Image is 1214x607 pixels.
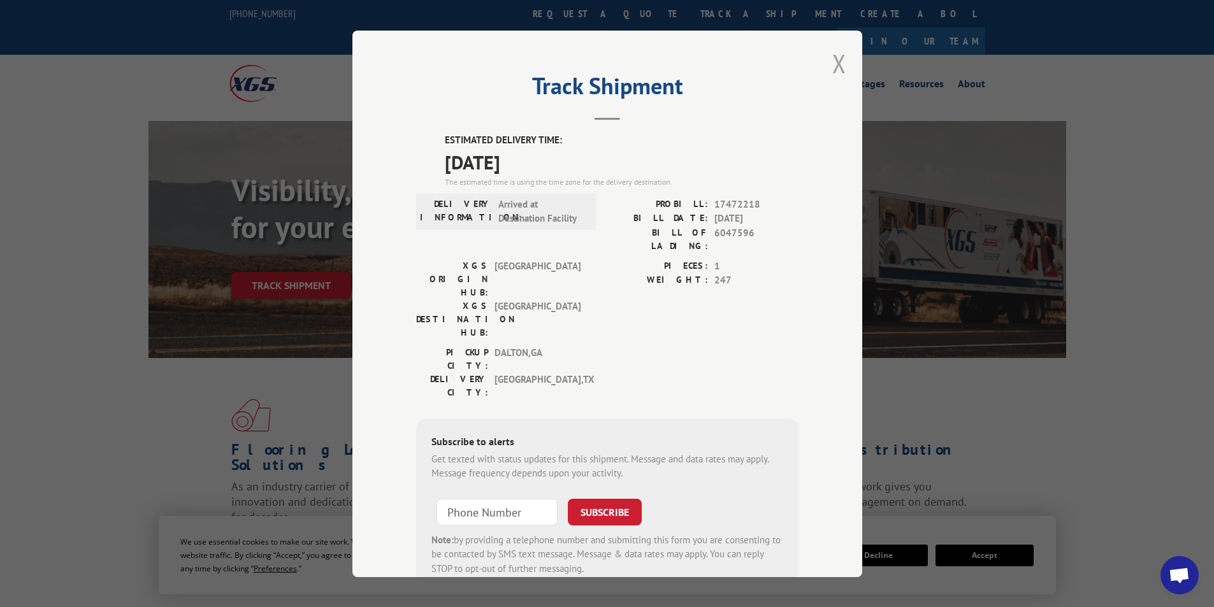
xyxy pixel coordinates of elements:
[495,299,581,339] span: [GEOGRAPHIC_DATA]
[607,211,708,226] label: BILL DATE:
[607,197,708,211] label: PROBILL:
[416,77,798,101] h2: Track Shipment
[437,498,558,525] input: Phone Number
[714,211,798,226] span: [DATE]
[607,273,708,288] label: WEIGHT:
[416,259,488,299] label: XGS ORIGIN HUB:
[445,133,798,148] label: ESTIMATED DELIVERY TIME:
[498,197,584,225] span: Arrived at Destination Facility
[445,176,798,187] div: The estimated time is using the time zone for the delivery destination.
[495,345,581,372] span: DALTON , GA
[431,452,783,480] div: Get texted with status updates for this shipment. Message and data rates may apply. Message frequ...
[445,147,798,176] span: [DATE]
[568,498,642,525] button: SUBSCRIBE
[416,345,488,372] label: PICKUP CITY:
[431,433,783,452] div: Subscribe to alerts
[607,259,708,273] label: PIECES:
[416,299,488,339] label: XGS DESTINATION HUB:
[714,225,798,252] span: 6047596
[714,273,798,288] span: 247
[607,225,708,252] label: BILL OF LADING:
[416,372,488,399] label: DELIVERY CITY:
[495,372,581,399] span: [GEOGRAPHIC_DATA] , TX
[431,533,454,545] strong: Note:
[420,197,492,225] label: DELIVERY INFORMATION:
[431,532,783,576] div: by providing a telephone number and submitting this form you are consenting to be contacted by SM...
[1160,556,1199,594] div: Open chat
[714,197,798,211] span: 17472218
[832,46,846,80] button: Close modal
[495,259,581,299] span: [GEOGRAPHIC_DATA]
[714,259,798,273] span: 1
